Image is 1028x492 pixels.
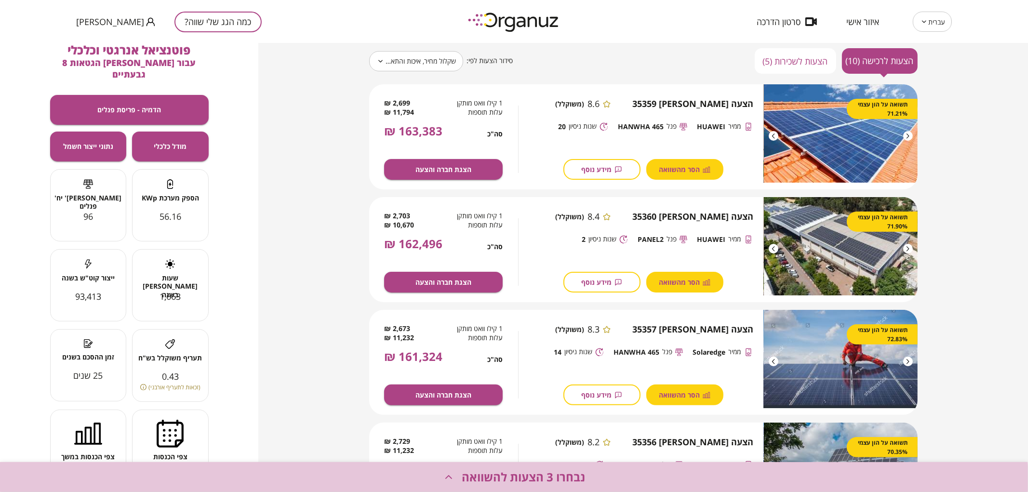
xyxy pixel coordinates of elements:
span: 1 קילו וואט מותקן [426,437,503,446]
span: ממיר [728,235,741,244]
span: (זכאות לתעריף אורבני) [148,383,200,392]
span: עלות תוספות [426,333,503,343]
span: מודל כלכלי [154,142,187,150]
span: 96 [83,211,93,222]
button: הצגת חברה והצעה [384,272,503,293]
span: Solaredge [693,348,725,356]
span: (משוקלל) [555,213,584,221]
button: נתוני ייצור חשמל [50,132,127,161]
span: תשואה על הון עצמי 72.83% [856,325,908,344]
span: 163,383 ₪ [384,124,442,138]
img: image [764,310,918,408]
div: עברית [913,8,952,35]
span: הסר מהשוואה [659,165,700,173]
span: פנל [667,235,677,244]
span: פנל [662,347,672,357]
span: איזור אישי [846,17,879,27]
span: צפי הכנסות [153,452,187,468]
span: 20 [558,122,566,131]
span: שעות [PERSON_NAME] בשנה [134,274,206,289]
span: הסר מהשוואה [659,391,700,399]
span: PANEL2 [638,235,664,243]
span: הצעה [PERSON_NAME] 35360 [632,212,753,222]
span: שנות ניסיון [588,235,616,244]
span: (משוקלל) [555,325,584,333]
span: 25 שנים [73,370,103,381]
button: מידע נוסף [563,272,641,293]
span: פנל [667,122,677,131]
button: כמה הגג שלי שווה? [174,12,262,32]
span: הצעה [PERSON_NAME] 35359 [632,99,753,109]
button: [PERSON_NAME] [76,16,155,28]
span: פוטנציאל אנרגטי וכלכלי [68,42,191,58]
span: 93,413 [75,291,101,302]
button: סרטון הדרכה [742,17,831,27]
img: image [764,84,918,183]
span: ממיר [728,122,741,131]
span: תשואה על הון עצמי 71.21% [856,100,908,118]
button: מודל כלכלי [132,132,209,161]
span: סה"כ [487,130,503,138]
span: פנל [662,460,672,469]
span: הצגת חברה והצעה [415,278,471,286]
span: ממיר [728,460,741,469]
span: שנות ניסיון [569,122,597,131]
span: הצגת חברה והצעה [415,391,471,399]
span: 2,703 ₪ [384,212,410,221]
span: הספק מערכת KWp [142,194,199,209]
span: 15 [554,461,561,469]
span: 162,496 ₪ [384,237,442,251]
button: הסר מהשוואה [646,385,723,405]
button: הצעות לשכירות (5) [755,48,836,74]
span: HUAWEI [697,122,725,131]
span: 11,232 ₪ [384,333,414,343]
span: 1 קילו וואט מותקן [426,324,503,333]
span: הסר מהשוואה [659,278,700,286]
span: 2,673 ₪ [384,324,410,333]
button: הצעות לרכישה (10) [842,48,918,74]
span: עלות תוספות [426,221,503,230]
span: ייצור קוט"ש בשנה [62,274,115,289]
span: עלות תוספות [426,108,503,117]
span: תשואה על הון עצמי 71.90% [856,213,908,231]
span: שנות ניסיון [564,460,592,469]
button: הצגת חברה והצעה [384,159,503,180]
span: HUAWEI [697,235,725,243]
span: [PERSON_NAME] [76,17,144,27]
span: 0.43 [162,371,179,382]
span: הצעה [PERSON_NAME] 35356 [632,437,753,448]
span: (משוקלל) [555,100,584,108]
span: מידע נוסף [582,165,612,173]
span: מידע נוסף [582,278,612,286]
span: 2,699 ₪ [384,99,410,108]
img: image [764,197,918,295]
span: (משוקלל) [555,438,584,446]
span: 8.2 [587,437,600,448]
span: 14 [554,348,561,356]
span: 2 [582,235,586,243]
span: סידור הצעות לפי: [467,56,513,66]
button: מידע נוסף [563,385,641,405]
span: 10,670 ₪ [384,221,414,230]
span: צפי הכנסות במשך [61,452,115,468]
span: 11,794 ₪ [384,108,414,117]
span: 1 קילו וואט מותקן [426,99,503,108]
button: מידע נוסף [563,159,641,180]
button: הצגת חברה והצעה [384,385,503,405]
span: 1,663 [160,291,181,302]
span: מידע נוסף [582,391,612,399]
div: שקלול מחיר, איכות והתאמה [369,48,463,75]
span: 56.16 [160,211,181,222]
span: [PERSON_NAME]' יח' פנלים [53,194,124,209]
span: נבחרו 3 הצעות להשוואה [462,470,585,484]
span: סה"כ [487,355,503,363]
button: הדמיה - פריסת פנלים [50,95,209,125]
span: 8.3 [587,324,600,335]
button: איזור אישי [832,17,894,27]
span: נתוני ייצור חשמל [63,142,113,150]
span: HANWHA 465 [614,461,659,469]
span: עלות תוספות [426,446,503,455]
span: זמן ההסכם בשנים [62,353,114,368]
span: תשואה על הון עצמי 70.35% [856,438,908,456]
span: תעריף משוקלל בש"ח [138,354,202,369]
